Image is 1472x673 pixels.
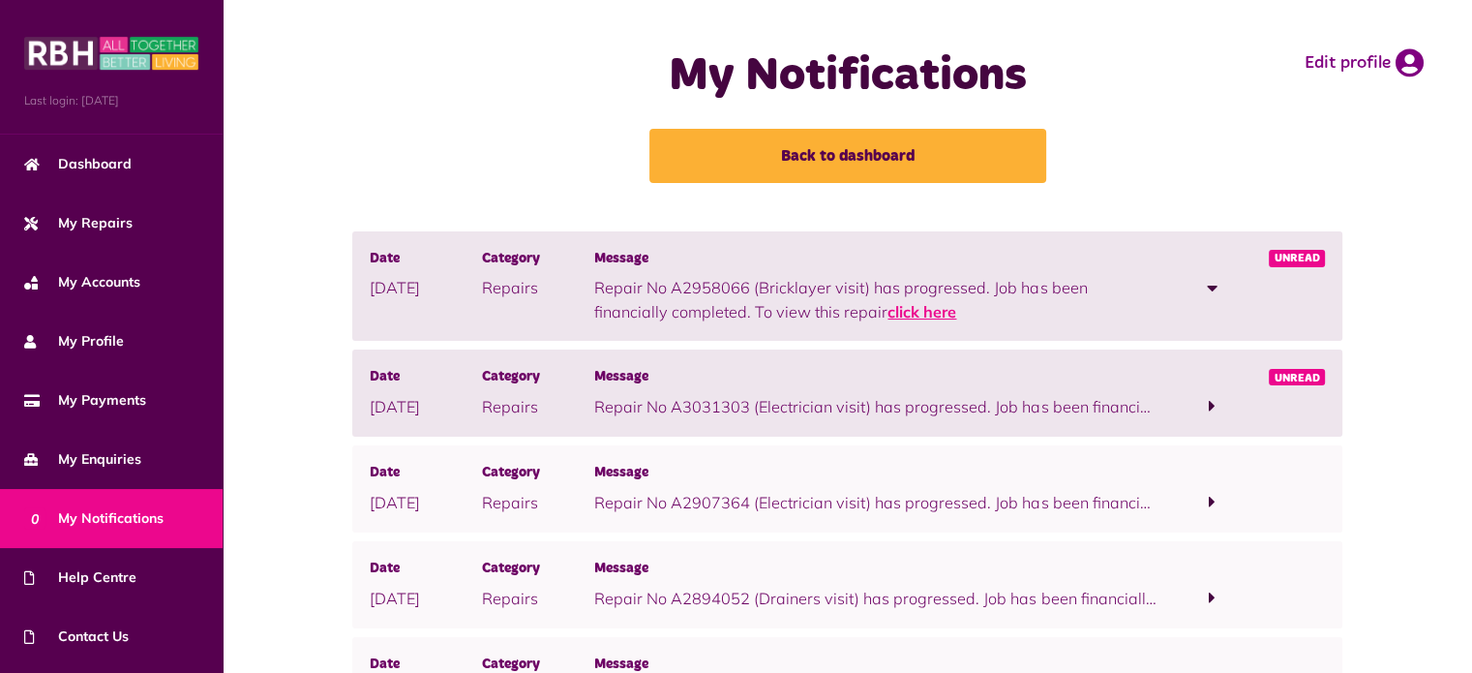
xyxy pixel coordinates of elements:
span: Message [594,463,1156,484]
span: Contact Us [24,627,129,647]
a: Edit profile [1305,48,1424,77]
p: Repairs [482,491,594,514]
span: Message [594,559,1156,580]
span: Category [482,463,594,484]
p: Repair No A3031303 (Electrician visit) has progressed. Job has been financially completed. To vie... [594,395,1156,418]
p: [DATE] [370,276,482,299]
p: Repairs [482,395,594,418]
a: click here [887,302,956,321]
span: Category [482,559,594,580]
span: Category [482,367,594,388]
p: [DATE] [370,395,482,418]
span: My Profile [24,331,124,352]
p: Repair No A2958066 (Bricklayer visit) has progressed. Job has been financially completed. To view... [594,276,1156,323]
a: Back to dashboard [649,129,1046,183]
span: Unread [1269,250,1326,267]
span: 0 [24,507,45,529]
span: My Accounts [24,272,140,292]
p: Repair No A2907364 (Electrician visit) has progressed. Job has been financially completed. To vie... [594,491,1156,514]
img: MyRBH [24,34,198,73]
span: Category [482,249,594,270]
span: My Notifications [24,508,164,529]
span: Date [370,463,482,484]
span: My Enquiries [24,449,141,470]
span: My Payments [24,390,146,411]
span: Message [594,249,1156,270]
p: Repair No A2894052 (Drainers visit) has progressed. Job has been financially completed. To view t... [594,587,1156,610]
span: Unread [1269,369,1326,386]
span: Date [370,559,482,580]
h1: My Notifications [555,48,1141,105]
span: Dashboard [24,154,132,174]
span: Help Centre [24,567,136,588]
span: Last login: [DATE] [24,92,198,109]
p: [DATE] [370,587,482,610]
p: [DATE] [370,491,482,514]
span: Date [370,367,482,388]
span: Message [594,367,1156,388]
span: Date [370,249,482,270]
span: My Repairs [24,213,133,233]
p: Repairs [482,587,594,610]
p: Repairs [482,276,594,299]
